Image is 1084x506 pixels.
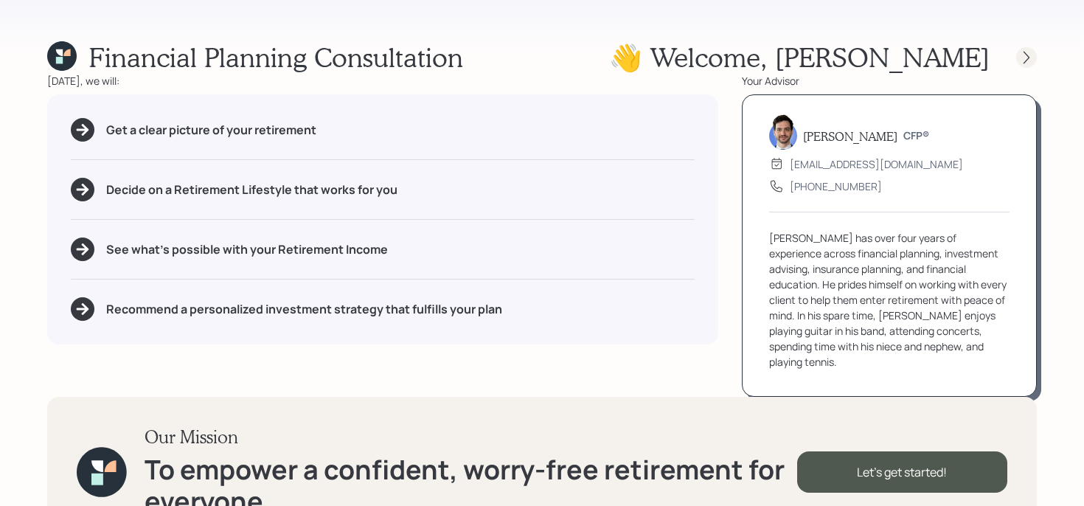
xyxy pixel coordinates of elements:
[790,179,882,194] div: [PHONE_NUMBER]
[769,230,1010,370] div: [PERSON_NAME] has over four years of experience across financial planning, investment advising, i...
[106,302,502,316] h5: Recommend a personalized investment strategy that fulfills your plan
[47,73,718,89] div: [DATE], we will:
[88,41,463,73] h1: Financial Planning Consultation
[106,243,388,257] h5: See what's possible with your Retirement Income
[145,426,797,448] h3: Our Mission
[769,114,797,150] img: jonah-coleman-headshot.png
[106,123,316,137] h5: Get a clear picture of your retirement
[742,73,1037,89] div: Your Advisor
[797,451,1007,493] div: Let's get started!
[803,129,897,143] h5: [PERSON_NAME]
[903,130,929,142] h6: CFP®
[790,156,963,172] div: [EMAIL_ADDRESS][DOMAIN_NAME]
[609,41,990,73] h1: 👋 Welcome , [PERSON_NAME]
[106,183,397,197] h5: Decide on a Retirement Lifestyle that works for you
